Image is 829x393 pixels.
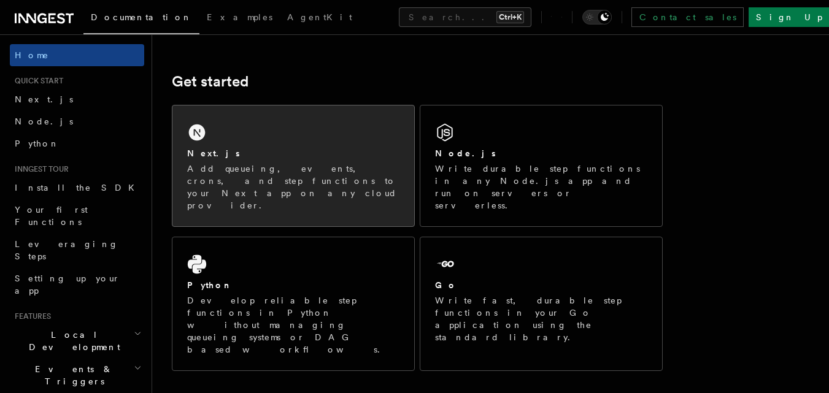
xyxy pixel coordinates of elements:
a: PythonDevelop reliable step functions in Python without managing queueing systems or DAG based wo... [172,237,415,371]
h2: Next.js [187,147,240,159]
span: Events & Triggers [10,363,134,387]
a: Python [10,132,144,155]
a: Contact sales [631,7,744,27]
a: Next.jsAdd queueing, events, crons, and step functions to your Next app on any cloud provider. [172,105,415,227]
span: Examples [207,12,272,22]
kbd: Ctrl+K [496,11,524,23]
p: Write durable step functions in any Node.js app and run on servers or serverless. [435,162,647,212]
span: Leveraging Steps [15,239,118,261]
span: Next.js [15,94,73,104]
h2: Go [435,279,457,291]
span: Your first Functions [15,205,88,227]
a: Node.js [10,110,144,132]
a: Examples [199,4,280,33]
a: GoWrite fast, durable step functions in your Go application using the standard library. [420,237,663,371]
a: AgentKit [280,4,360,33]
a: Your first Functions [10,199,144,233]
a: Next.js [10,88,144,110]
span: Install the SDK [15,183,142,193]
h2: Node.js [435,147,496,159]
button: Local Development [10,324,144,358]
p: Add queueing, events, crons, and step functions to your Next app on any cloud provider. [187,162,399,212]
span: AgentKit [287,12,352,22]
span: Documentation [91,12,192,22]
a: Node.jsWrite durable step functions in any Node.js app and run on servers or serverless. [420,105,663,227]
button: Events & Triggers [10,358,144,392]
a: Get started [172,73,249,90]
span: Quick start [10,76,63,86]
a: Install the SDK [10,177,144,199]
span: Features [10,311,51,321]
a: Leveraging Steps [10,233,144,267]
h2: Python [187,279,233,291]
span: Local Development [10,329,134,353]
button: Search...Ctrl+K [399,7,531,27]
span: Inngest tour [10,164,69,174]
a: Setting up your app [10,267,144,302]
button: Toggle dark mode [582,10,612,25]
span: Setting up your app [15,273,120,296]
p: Develop reliable step functions in Python without managing queueing systems or DAG based workflows. [187,294,399,356]
p: Write fast, durable step functions in your Go application using the standard library. [435,294,647,343]
a: Documentation [83,4,199,34]
a: Home [10,44,144,66]
span: Python [15,139,60,148]
span: Node.js [15,116,73,126]
span: Home [15,49,49,61]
